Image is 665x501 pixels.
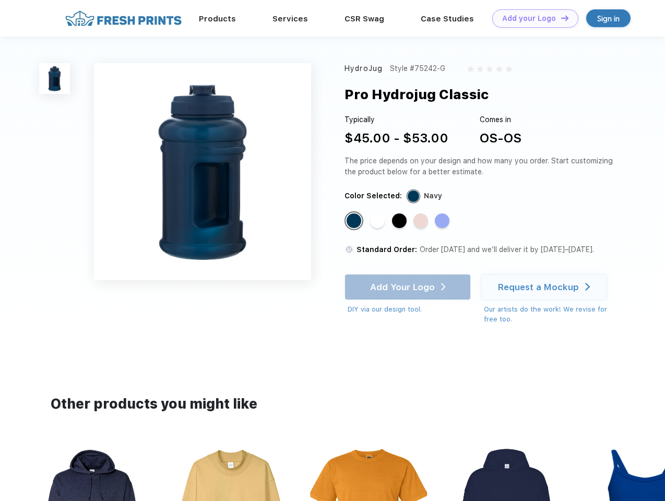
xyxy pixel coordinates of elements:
[345,156,617,177] div: The price depends on your design and how many you order. Start customizing the product below for ...
[39,63,70,94] img: func=resize&h=100
[561,15,568,21] img: DT
[586,9,631,27] a: Sign in
[480,114,521,125] div: Comes in
[480,129,521,148] div: OS-OS
[486,66,493,72] img: gray_star.svg
[51,394,614,414] div: Other products you might like
[424,190,442,201] div: Navy
[370,213,385,228] div: White
[597,13,620,25] div: Sign in
[345,129,448,148] div: $45.00 - $53.00
[585,283,590,291] img: white arrow
[484,304,617,325] div: Our artists do the work! We revise for free too.
[392,213,407,228] div: Black
[502,14,556,23] div: Add your Logo
[345,114,448,125] div: Typically
[477,66,483,72] img: gray_star.svg
[357,245,417,254] span: Standard Order:
[390,63,445,74] div: Style #75242-G
[467,66,473,72] img: gray_star.svg
[345,85,489,104] div: Pro Hydrojug Classic
[496,66,502,72] img: gray_star.svg
[498,282,579,292] div: Request a Mockup
[345,63,383,74] div: HydroJug
[435,213,449,228] div: Hyper Blue
[420,245,594,254] span: Order [DATE] and we’ll deliver it by [DATE]–[DATE].
[506,66,512,72] img: gray_star.svg
[94,63,311,280] img: func=resize&h=640
[62,9,185,28] img: fo%20logo%202.webp
[345,245,354,254] img: standard order
[413,213,428,228] div: Pink Sand
[348,304,471,315] div: DIY via our design tool.
[345,190,402,201] div: Color Selected:
[347,213,361,228] div: Navy
[199,14,236,23] a: Products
